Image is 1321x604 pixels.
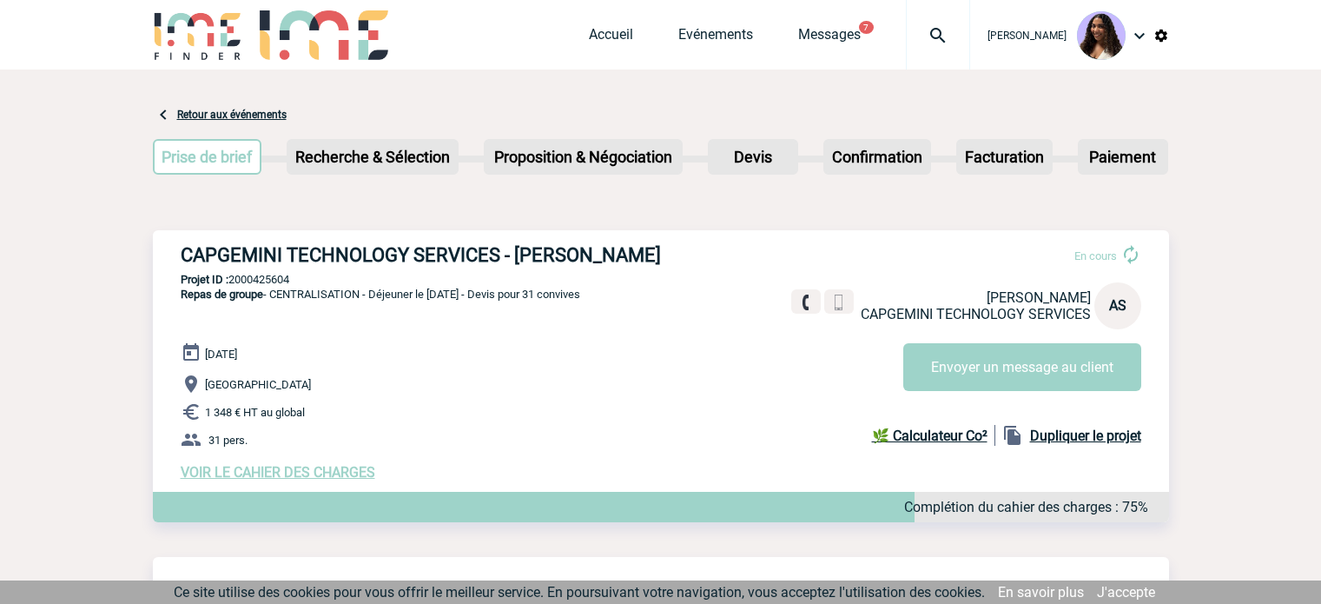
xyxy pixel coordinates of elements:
p: Prise de brief [155,141,261,173]
b: 🌿 Calculateur Co² [872,428,987,444]
p: Devis [710,141,796,173]
span: [GEOGRAPHIC_DATA] [205,378,311,391]
a: J'accepte [1097,584,1155,601]
span: CAPGEMINI TECHNOLOGY SERVICES [861,306,1091,322]
p: Facturation [958,141,1051,173]
button: 7 [859,21,874,34]
p: 2000425604 [153,273,1169,286]
img: portable.png [831,295,847,310]
img: file_copy-black-24dp.png [1002,425,1023,446]
b: Dupliquer le projet [1030,428,1141,444]
a: Evénements [678,26,753,50]
img: IME-Finder [153,10,243,60]
span: - CENTRALISATION - Déjeuner le [DATE] - Devis pour 31 convives [181,288,580,301]
button: Envoyer un message au client [903,343,1141,391]
p: Paiement [1080,141,1166,173]
span: Ce site utilise des cookies pour vous offrir le meilleur service. En poursuivant votre navigation... [174,584,985,601]
span: Repas de groupe [181,288,263,301]
span: [DATE] [205,348,237,361]
span: [PERSON_NAME] [987,289,1091,306]
a: 🌿 Calculateur Co² [872,425,995,446]
p: Recherche & Sélection [288,141,457,173]
span: [PERSON_NAME] [987,30,1067,42]
b: Projet ID : [181,273,228,286]
span: AS [1109,297,1126,314]
span: 31 pers. [208,434,248,447]
a: VOIR LE CAHIER DES CHARGES [181,464,375,481]
span: En cours [1074,249,1117,262]
a: En savoir plus [998,584,1084,601]
h3: CAPGEMINI TECHNOLOGY SERVICES - [PERSON_NAME] [181,244,702,266]
p: Proposition & Négociation [485,141,681,173]
p: Confirmation [825,141,929,173]
a: Retour aux événements [177,109,287,121]
span: 1 348 € HT au global [205,406,305,419]
a: Messages [798,26,861,50]
a: Accueil [589,26,633,50]
img: fixe.png [798,295,814,310]
img: 131234-0.jpg [1077,11,1126,60]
